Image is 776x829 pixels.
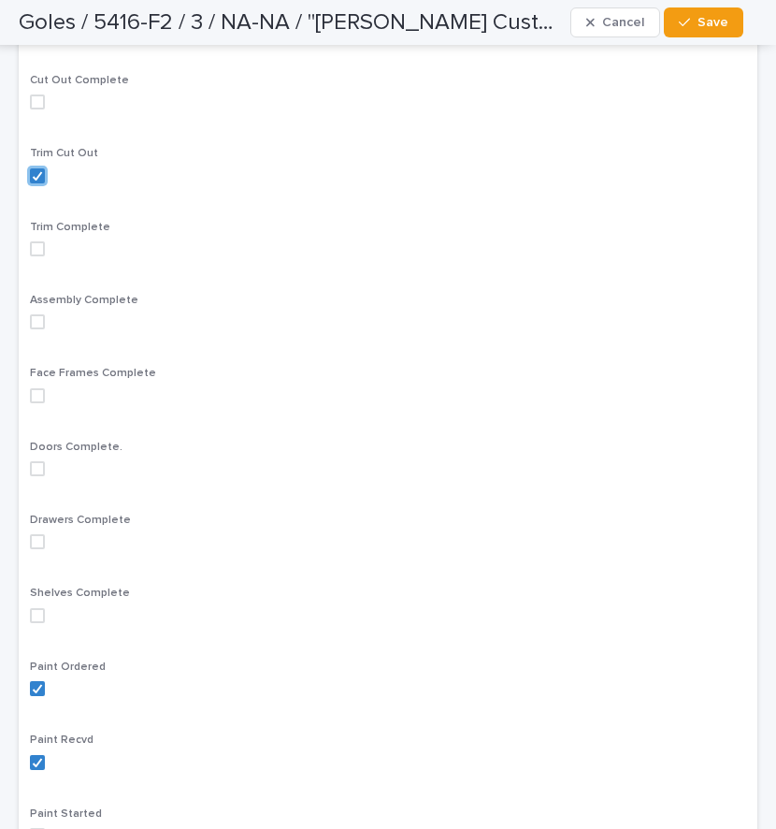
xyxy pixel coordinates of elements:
[30,588,130,599] span: Shelves Complete
[697,16,728,29] span: Save
[664,7,743,37] button: Save
[30,75,129,86] span: Cut Out Complete
[30,515,131,526] span: Drawers Complete
[30,148,98,159] span: Trim Cut Out
[30,442,122,453] span: Doors Complete.
[570,7,660,37] button: Cancel
[602,16,644,29] span: Cancel
[30,222,110,233] span: Trim Complete
[19,9,563,36] h2: Goles / 5416-F2 / 3 / NA-NA / "Atkinson Custom Homes, LLC" / Michael Tarantino
[30,734,93,746] span: Paint Recvd
[30,368,156,379] span: Face Frames Complete
[30,808,102,820] span: Paint Started
[30,295,138,306] span: Assembly Complete
[30,662,106,673] span: Paint Ordered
